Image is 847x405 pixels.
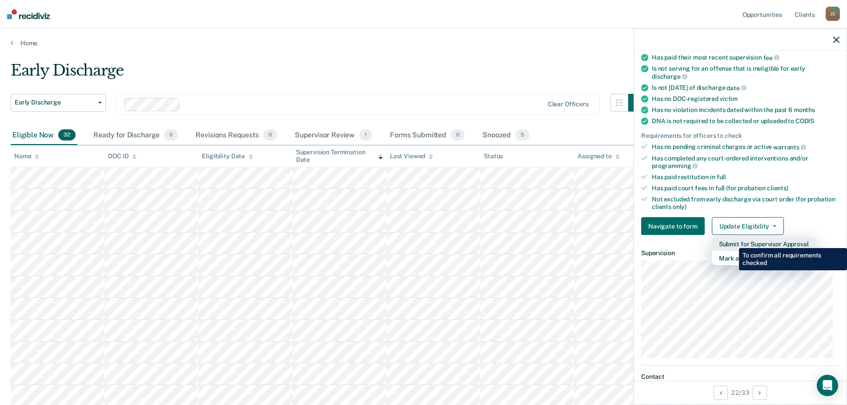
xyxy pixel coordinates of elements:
span: 1 [359,129,372,141]
div: Is not serving for an offense that is ineligible for early [652,65,839,80]
div: Early Discharge [11,61,646,87]
div: Is not [DATE] of discharge [652,84,839,92]
div: Has no violation incidents dated within the past 6 [652,106,839,114]
span: CODIS [795,117,814,124]
div: Forms Submitted [388,126,466,145]
div: Has no pending criminal charges or active [652,143,839,151]
div: Supervisor Review [293,126,374,145]
div: Eligibility Date [202,152,253,160]
img: Recidiviz [7,9,50,19]
span: discharge [652,72,687,80]
div: Ready for Discharge [92,126,180,145]
div: Open Intercom Messenger [817,375,838,396]
div: Has paid court fees in full (for probation [652,184,839,192]
span: only) [673,203,686,210]
div: J C [826,7,840,21]
span: 0 [263,129,277,141]
span: date [727,84,746,91]
div: Has paid restitution in [652,173,839,181]
span: 32 [58,129,76,141]
dt: Contact [641,373,839,380]
div: Status [484,152,503,160]
div: DNA is not required to be collected or uploaded to [652,117,839,125]
span: full [717,173,726,180]
span: warrants [773,143,806,150]
button: Update Eligibility [712,217,784,235]
button: Mark as Ineligible [712,251,816,265]
div: Revisions Requests [194,126,278,145]
button: Next Opportunity [753,385,767,400]
span: clients) [767,184,788,191]
button: Navigate to form [641,217,705,235]
div: 22 / 33 [634,381,847,404]
div: Supervision Termination Date [296,148,383,164]
div: Assigned to [578,152,619,160]
div: Snoozed [481,126,531,145]
div: Clear officers [548,100,589,108]
dt: Supervision [641,249,839,257]
div: Has completed any court-ordered interventions and/or [652,154,839,169]
div: Has paid their most recent supervision [652,53,839,61]
div: Not excluded from early discharge via court order (for probation clients [652,195,839,210]
div: DOC ID [108,152,136,160]
div: Name [14,152,39,160]
span: 5 [515,129,530,141]
div: Has no DOC-registered [652,95,839,103]
span: months [794,106,815,113]
div: Eligible Now [11,126,77,145]
span: 0 [451,129,465,141]
a: Navigate to form link [641,217,708,235]
span: Early Discharge [15,99,95,106]
button: Submit for Supervisor Approval [712,237,816,251]
span: victim [720,95,738,102]
span: programming [652,162,698,169]
a: Home [11,39,836,47]
span: 0 [164,129,178,141]
div: Requirements for officers to check [641,132,839,140]
button: Previous Opportunity [714,385,728,400]
div: Last Viewed [390,152,433,160]
span: fee [763,54,779,61]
